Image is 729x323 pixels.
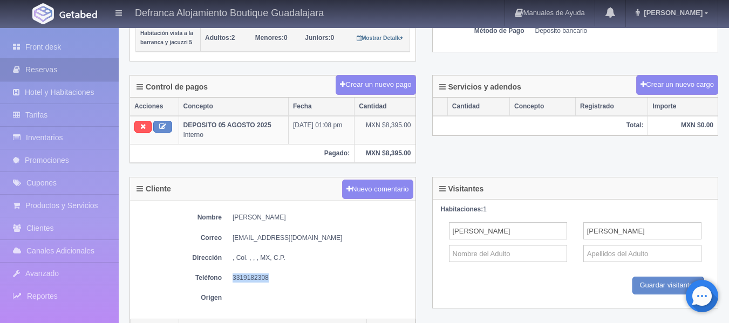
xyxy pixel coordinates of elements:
[636,75,718,95] button: Crear un nuevo cargo
[233,213,410,222] dd: [PERSON_NAME]
[130,144,355,162] th: Pagado:
[135,273,222,283] dt: Teléfono
[137,185,171,193] h4: Cliente
[137,83,208,91] h4: Control de pagos
[357,35,404,41] small: Mostrar Detalle
[289,116,355,144] td: [DATE] 01:08 pm
[535,26,713,36] dd: Deposito bancario
[576,98,648,116] th: Registrado
[140,30,193,45] small: Habitación vista a la barranca y jacuzzi 5
[205,34,231,42] strong: Adultos:
[357,34,404,42] a: Mostrar Detalle
[441,205,483,213] strong: Habitaciones:
[342,180,413,200] button: Nuevo comentario
[305,34,334,42] span: 0
[135,253,222,263] dt: Dirección
[205,34,235,42] span: 2
[449,245,567,262] input: Nombre del Adulto
[233,273,410,283] dd: 3319182308
[583,245,701,262] input: Apellidos del Adulto
[32,3,54,24] img: Getabed
[583,222,701,239] input: Apellidos del Adulto
[135,5,324,19] h4: Defranca Alojamiento Boutique Guadalajara
[355,98,415,116] th: Cantidad
[510,98,576,116] th: Concepto
[439,83,521,91] h4: Servicios y adendos
[135,293,222,303] dt: Origen
[179,116,289,144] td: Interno
[233,233,410,243] dd: [EMAIL_ADDRESS][DOMAIN_NAME]
[355,144,415,162] th: MXN $8,395.00
[438,26,524,36] dt: Método de Pago
[648,116,718,135] th: MXN $0.00
[355,116,415,144] td: MXN $8,395.00
[255,34,288,42] span: 0
[439,185,484,193] h4: Visitantes
[179,98,289,116] th: Concepto
[449,222,567,239] input: Nombre del Adulto
[59,10,97,18] img: Getabed
[441,205,710,214] div: 1
[135,233,222,243] dt: Correo
[255,34,284,42] strong: Menores:
[641,9,703,17] span: [PERSON_NAME]
[433,116,648,135] th: Total:
[336,75,415,95] button: Crear un nuevo pago
[305,34,330,42] strong: Juniors:
[648,98,718,116] th: Importe
[130,98,179,116] th: Acciones
[183,121,271,129] b: DEPOSITO 05 AGOSTO 2025
[447,98,509,116] th: Cantidad
[289,98,355,116] th: Fecha
[135,213,222,222] dt: Nombre
[632,277,705,294] input: Guardar visitantes
[233,253,410,263] dd: , Col. , , , MX, C.P.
